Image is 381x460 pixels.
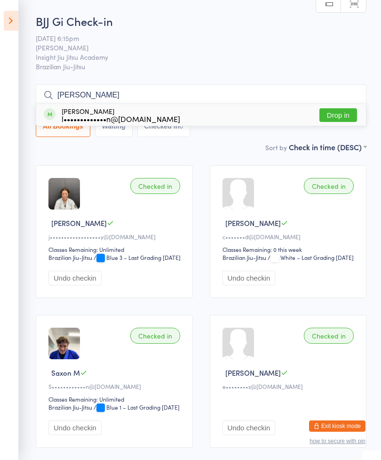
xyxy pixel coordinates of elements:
span: / Blue 3 – Last Grading [DATE] [94,253,181,261]
div: Checked in [130,328,180,344]
span: Saxon M [51,368,80,378]
button: Undo checkin [222,271,276,285]
button: Exit kiosk mode [309,420,365,432]
label: Sort by [265,143,287,152]
button: Undo checkin [48,271,102,285]
span: [PERSON_NAME] [225,218,281,228]
div: 6 [179,122,183,130]
div: Brazilian Jiu-Jitsu [48,403,92,411]
img: image1722046252.png [48,178,80,210]
span: [DATE] 6:15pm [36,33,352,43]
div: Classes Remaining: Unlimited [48,395,183,403]
div: [PERSON_NAME] [62,107,180,122]
div: Classes Remaining: Unlimited [48,245,183,253]
div: l•••••••••••••n@[DOMAIN_NAME] [62,115,180,122]
span: Brazilian Jiu-Jitsu [36,62,366,71]
div: S••••••••••••n@[DOMAIN_NAME] [48,382,183,390]
img: image1724660028.png [48,328,80,359]
span: Insight Jiu Jitsu Academy [36,52,352,62]
div: e••••••••s@[DOMAIN_NAME] [222,382,357,390]
div: Checked in [130,178,180,194]
div: Check in time (DESC) [289,142,366,152]
button: Drop in [319,108,357,122]
div: Checked in [304,328,354,344]
button: All Bookings [36,115,90,137]
input: Search [36,84,366,106]
button: how to secure with pin [310,438,365,444]
span: [PERSON_NAME] [225,368,281,378]
div: Brazilian Jiu-Jitsu [222,253,266,261]
button: Waiting [95,115,133,137]
div: Checked in [304,178,354,194]
span: [PERSON_NAME] [36,43,352,52]
div: j••••••••••••••••••y@[DOMAIN_NAME] [48,233,183,241]
span: [PERSON_NAME] [51,218,107,228]
span: / Blue 1 – Last Grading [DATE] [94,403,180,411]
div: Brazilian Jiu-Jitsu [48,253,92,261]
button: Undo checkin [48,420,102,435]
span: / White – Last Grading [DATE] [268,253,354,261]
div: Classes Remaining: 0 this week [222,245,357,253]
button: Undo checkin [222,420,276,435]
button: Checked in6 [137,115,190,137]
h2: BJJ Gi Check-in [36,13,366,29]
div: c•••••••d@[DOMAIN_NAME] [222,233,357,241]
